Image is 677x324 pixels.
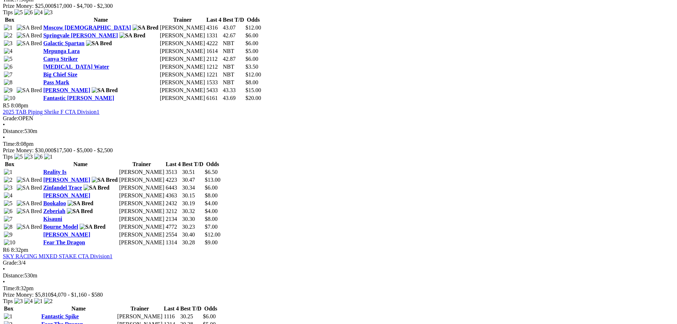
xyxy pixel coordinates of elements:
[246,87,261,93] span: $15.00
[222,63,245,70] td: NBT
[119,208,165,215] td: [PERSON_NAME]
[3,128,674,134] div: 530m
[165,176,181,184] td: 4223
[4,216,12,222] img: 7
[182,216,204,223] td: 30.30
[3,272,24,278] span: Distance:
[222,87,245,94] td: 43.33
[14,9,23,16] img: 5
[3,247,10,253] span: R6
[43,79,69,85] a: Pass Mark
[34,9,43,16] img: 4
[165,184,181,191] td: 6443
[119,32,145,39] img: SA Bred
[182,239,204,246] td: 30.28
[205,192,217,198] span: $8.00
[182,192,204,199] td: 30.15
[119,223,165,230] td: [PERSON_NAME]
[3,272,674,279] div: 530m
[43,64,109,70] a: [MEDICAL_DATA] Water
[160,40,205,47] td: [PERSON_NAME]
[4,56,12,62] img: 5
[4,32,12,39] img: 2
[246,32,258,38] span: $6.00
[17,185,42,191] img: SA Bred
[4,185,12,191] img: 3
[24,298,33,304] img: 4
[222,48,245,55] td: NBT
[205,185,217,191] span: $6.00
[3,9,13,15] span: Tips
[206,32,222,39] td: 1331
[4,25,12,31] img: 1
[160,32,205,39] td: [PERSON_NAME]
[182,223,204,230] td: 30.23
[3,285,16,291] span: Time:
[3,279,5,285] span: •
[41,313,79,319] a: Fantastic Spike
[4,95,15,101] img: 10
[43,232,90,238] a: [PERSON_NAME]
[24,9,33,16] img: 6
[246,79,258,85] span: $8.00
[3,298,13,304] span: Tips
[222,71,245,78] td: NBT
[205,200,217,206] span: $4.00
[204,161,221,168] th: Odds
[43,87,90,93] a: [PERSON_NAME]
[165,231,181,238] td: 2554
[4,306,14,312] span: Box
[43,208,65,214] a: Zeberiah
[43,40,85,46] a: Galactic Spartan
[222,40,245,47] td: NBT
[43,16,159,23] th: Name
[43,224,78,230] a: Bourne Model
[84,185,109,191] img: SA Bred
[3,115,18,121] span: Grade:
[3,122,5,128] span: •
[182,200,204,207] td: 30.19
[117,305,163,312] th: Trainer
[160,71,205,78] td: [PERSON_NAME]
[17,177,42,183] img: SA Bred
[180,313,202,320] td: 30.25
[222,32,245,39] td: 42.67
[165,169,181,176] td: 3513
[80,224,106,230] img: SA Bred
[3,147,674,154] div: Prize Money: $30,000
[206,16,222,23] th: Last 4
[182,184,204,191] td: 30.34
[41,305,116,312] th: Name
[182,169,204,176] td: 30.51
[17,200,42,207] img: SA Bred
[119,176,165,184] td: [PERSON_NAME]
[165,223,181,230] td: 4772
[43,25,131,31] a: Moscow [DEMOGRAPHIC_DATA]
[117,313,163,320] td: [PERSON_NAME]
[160,48,205,55] td: [PERSON_NAME]
[4,79,12,86] img: 8
[43,200,66,206] a: Bookaloo
[54,147,113,153] span: $17,500 - $5,000 - $2,500
[160,55,205,63] td: [PERSON_NAME]
[182,176,204,184] td: 30.47
[203,305,219,312] th: Odds
[222,95,245,102] td: 43.69
[222,79,245,86] td: NBT
[119,239,165,246] td: [PERSON_NAME]
[203,313,216,319] span: $6.00
[24,154,33,160] img: 3
[44,298,53,304] img: 2
[165,208,181,215] td: 3212
[246,56,258,62] span: $6.00
[163,313,179,320] td: 1116
[119,216,165,223] td: [PERSON_NAME]
[205,239,217,245] span: $9.00
[206,87,222,94] td: 5433
[222,24,245,31] td: 43.07
[51,292,103,298] span: $4,070 - $1,160 - $580
[44,9,53,16] img: 3
[43,56,78,62] a: Canya Striker
[205,169,217,175] span: $6.50
[182,161,204,168] th: Best T/D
